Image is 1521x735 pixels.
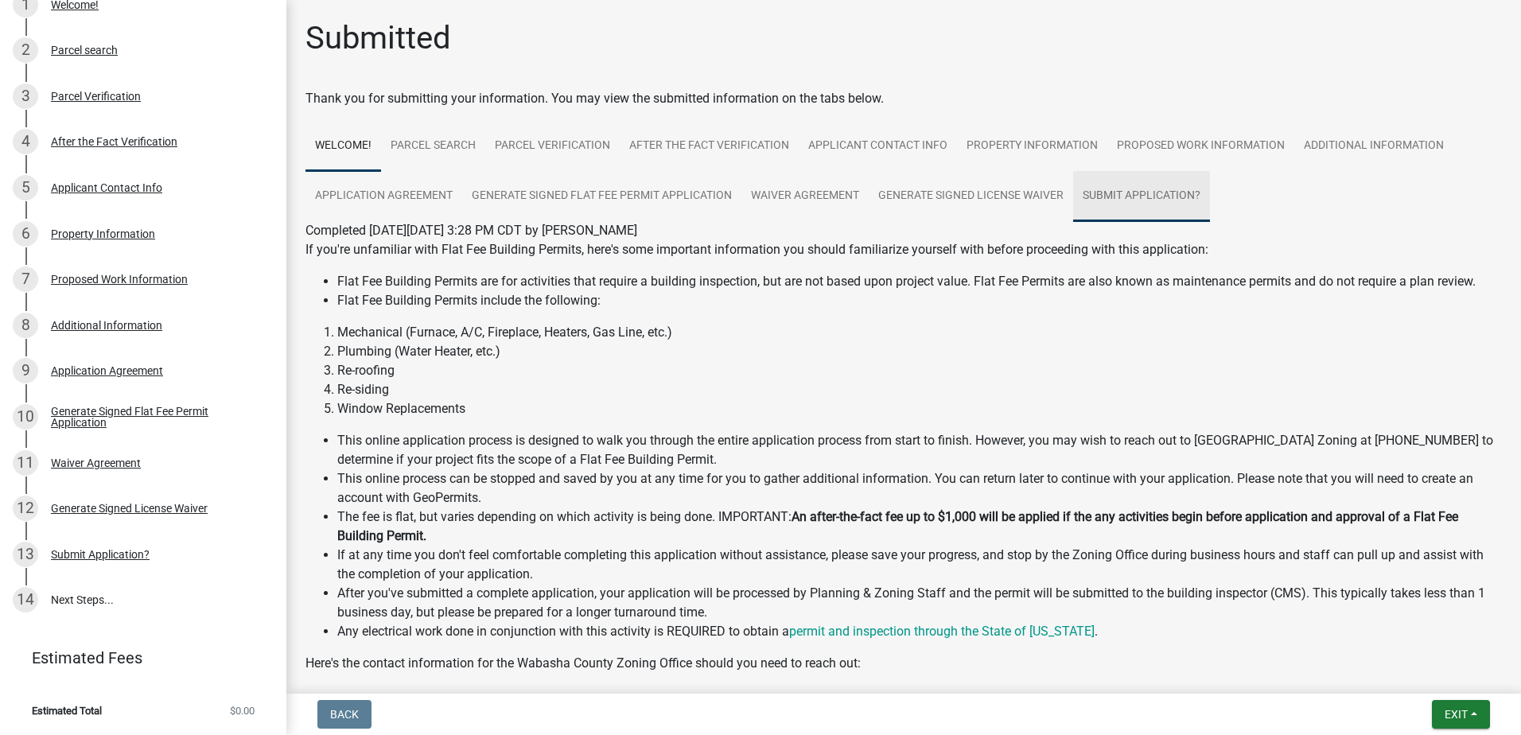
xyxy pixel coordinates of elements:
[799,121,957,172] a: Applicant Contact Info
[337,291,1502,310] li: Flat Fee Building Permits include the following:
[51,182,162,193] div: Applicant Contact Info
[462,171,741,222] a: Generate Signed Flat Fee Permit Application
[337,361,1502,380] li: Re-roofing
[51,320,162,331] div: Additional Information
[51,549,150,560] div: Submit Application?
[337,622,1502,641] li: Any electrical work done in conjunction with this activity is REQUIRED to obtain a .
[51,365,163,376] div: Application Agreement
[51,91,141,102] div: Parcel Verification
[13,542,38,567] div: 13
[51,228,155,239] div: Property Information
[1107,121,1294,172] a: Proposed Work Information
[305,121,381,172] a: Welcome!
[51,45,118,56] div: Parcel search
[1445,708,1468,721] span: Exit
[13,404,38,430] div: 10
[51,457,141,469] div: Waiver Agreement
[51,136,177,147] div: After the Fact Verification
[337,431,1502,469] li: This online application process is designed to walk you through the entire application process fr...
[337,380,1502,399] li: Re-siding
[51,503,208,514] div: Generate Signed License Waiver
[485,121,620,172] a: Parcel Verification
[337,323,1502,342] li: Mechanical (Furnace, A/C, Fireplace, Heaters, Gas Line, etc.)
[13,175,38,200] div: 5
[305,223,637,238] span: Completed [DATE][DATE] 3:28 PM CDT by [PERSON_NAME]
[13,358,38,383] div: 9
[13,587,38,612] div: 14
[1432,700,1490,729] button: Exit
[337,399,1502,418] li: Window Replacements
[305,19,451,57] h1: Submitted
[13,84,38,109] div: 3
[317,700,371,729] button: Back
[13,642,261,674] a: Estimated Fees
[337,584,1502,622] li: After you've submitted a complete application, your application will be processed by Planning & Z...
[51,406,261,428] div: Generate Signed Flat Fee Permit Application
[1073,171,1210,222] a: Submit Application?
[869,171,1073,222] a: Generate Signed License Waiver
[305,171,462,222] a: Application Agreement
[13,266,38,292] div: 7
[13,37,38,63] div: 2
[13,450,38,476] div: 11
[32,706,102,716] span: Estimated Total
[330,708,359,721] span: Back
[620,121,799,172] a: After the Fact Verification
[305,89,1502,108] div: Thank you for submitting your information. You may view the submitted information on the tabs below.
[337,546,1502,584] li: If at any time you don't feel comfortable completing this application without assistance, please ...
[13,129,38,154] div: 4
[741,171,869,222] a: Waiver Agreement
[337,507,1502,546] li: The fee is flat, but varies depending on which activity is being done. IMPORTANT:
[381,121,485,172] a: Parcel search
[230,706,255,716] span: $0.00
[337,272,1502,291] li: Flat Fee Building Permits are for activities that require a building inspection, but are not base...
[305,240,1502,259] p: If you're unfamiliar with Flat Fee Building Permits, here's some important information you should...
[957,121,1107,172] a: Property Information
[13,313,38,338] div: 8
[1294,121,1453,172] a: Additional Information
[13,496,38,521] div: 12
[305,654,1502,673] p: Here's the contact information for the Wabasha County Zoning Office should you need to reach out:
[337,469,1502,507] li: This online process can be stopped and saved by you at any time for you to gather additional info...
[337,509,1458,543] strong: An after-the-fact fee up to $1,000 will be applied if the any activities begin before application...
[789,624,1095,639] a: permit and inspection through the State of [US_STATE]
[337,342,1502,361] li: Plumbing (Water Heater, etc.)
[13,221,38,247] div: 6
[51,274,188,285] div: Proposed Work Information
